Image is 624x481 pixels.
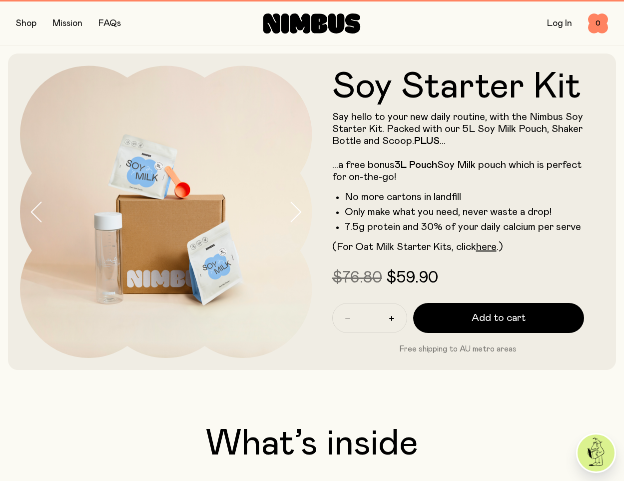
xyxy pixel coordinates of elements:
a: Mission [52,19,82,28]
li: No more cartons in landfill [345,191,585,203]
img: agent [578,434,615,471]
p: Free shipping to AU metro areas [332,343,585,355]
span: .) [497,242,503,252]
li: 7.5g protein and 30% of your daily calcium per serve [345,221,585,233]
a: here [476,242,497,252]
span: Add to cart [472,311,526,325]
strong: Pouch [409,160,437,170]
span: $59.90 [386,270,438,286]
button: 0 [588,13,608,33]
li: Only make what you need, never waste a drop! [345,206,585,218]
h1: Soy Starter Kit [332,69,585,105]
span: (For Oat Milk Starter Kits, click [332,242,476,252]
h2: What’s inside [16,426,608,462]
strong: 3L [395,160,407,170]
button: Add to cart [413,303,585,333]
strong: PLUS [414,136,440,146]
p: Say hello to your new daily routine, with the Nimbus Soy Starter Kit. Packed with our 5L Soy Milk... [332,111,585,183]
a: FAQs [98,19,121,28]
a: Log In [547,19,572,28]
span: $76.80 [332,270,382,286]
